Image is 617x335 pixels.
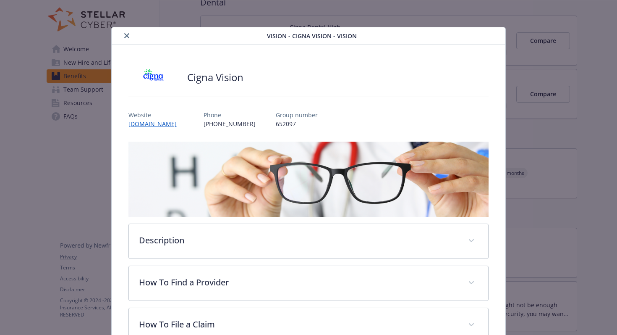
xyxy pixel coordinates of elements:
[139,234,458,247] p: Description
[129,266,489,301] div: How To Find a Provider
[128,142,489,217] img: banner
[204,119,256,128] p: [PHONE_NUMBER]
[267,32,357,40] span: Vision - Cigna Vision - Vision
[128,111,183,119] p: Website
[128,65,179,90] img: CIGNA
[276,111,318,119] p: Group number
[204,111,256,119] p: Phone
[139,276,458,289] p: How To Find a Provider
[129,224,489,259] div: Description
[128,120,183,128] a: [DOMAIN_NAME]
[122,31,132,41] button: close
[139,318,458,331] p: How To File a Claim
[187,70,243,84] h2: Cigna Vision
[276,119,318,128] p: 652097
